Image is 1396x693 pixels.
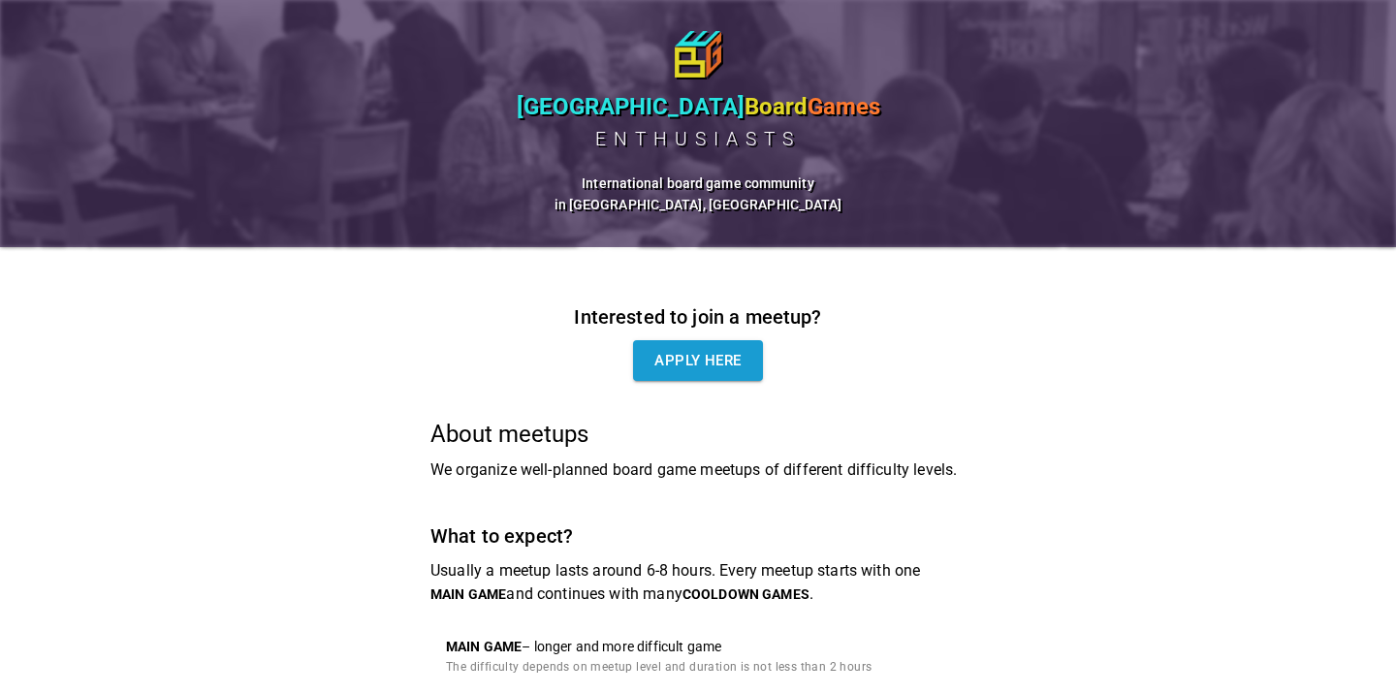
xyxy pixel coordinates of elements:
[31,31,1365,150] a: [GEOGRAPHIC_DATA]BoardGamesenthusiasts
[446,637,872,656] p: – longer and more difficult game
[31,173,1365,216] h6: International board game community in [GEOGRAPHIC_DATA], [GEOGRAPHIC_DATA]
[517,93,745,120] span: [GEOGRAPHIC_DATA]
[430,559,966,606] p: Usually a meetup lasts around 6-8 hours. Every meetup starts with one and continues with many .
[430,586,506,602] p: MAIN GAME
[808,93,880,120] span: Games
[517,128,880,150] div: enthusiasts
[430,420,966,451] h5: About meetups
[745,93,808,120] span: Board
[430,301,966,332] h6: Interested to join a meetup?
[633,340,762,381] a: Apply here
[430,458,966,482] p: We organize well-planned board game meetups of different difficulty levels.
[446,639,522,654] p: MAIN GAME
[430,520,966,551] h6: What to expect?
[675,31,721,78] img: icon64.png
[682,586,809,602] p: COOLDOWN GAME S
[446,660,872,674] span: The difficulty depends on meetup level and duration is not less than 2 hours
